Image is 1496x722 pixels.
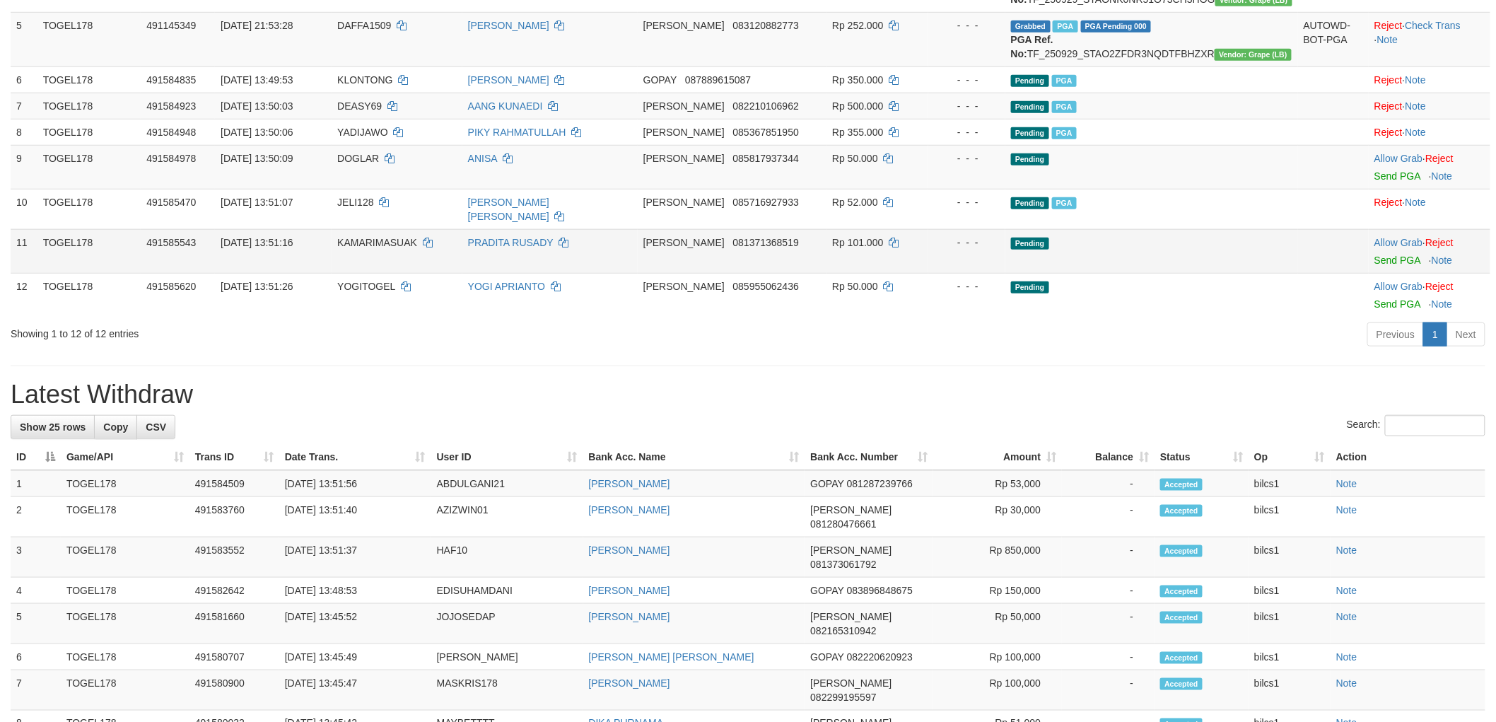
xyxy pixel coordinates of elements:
[11,189,37,229] td: 10
[11,273,37,317] td: 12
[643,281,725,292] span: [PERSON_NAME]
[1432,170,1453,182] a: Note
[733,281,799,292] span: Copy 085955062436 to clipboard
[832,74,883,86] span: Rp 350.000
[37,145,141,189] td: TOGEL178
[832,127,883,138] span: Rp 355.000
[11,578,61,604] td: 4
[1336,677,1357,689] a: Note
[279,644,431,670] td: [DATE] 13:45:49
[805,444,933,470] th: Bank Acc. Number: activate to sort column ascending
[11,119,37,145] td: 8
[1406,197,1427,208] a: Note
[1062,644,1155,670] td: -
[1331,444,1485,470] th: Action
[279,444,431,470] th: Date Trans.: activate to sort column ascending
[1369,189,1490,229] td: ·
[1249,670,1331,711] td: bilcs1
[847,478,913,489] span: Copy 081287239766 to clipboard
[468,237,554,248] a: PRADITA RUSADY
[189,537,279,578] td: 491583552
[146,20,196,31] span: 491145349
[1053,21,1077,33] span: Marked by bilcs1
[810,611,892,622] span: [PERSON_NAME]
[431,670,583,711] td: MASKRIS178
[1374,197,1403,208] a: Reject
[934,99,999,113] div: - - -
[1374,20,1403,31] a: Reject
[847,585,913,596] span: Copy 083896848675 to clipboard
[337,100,382,112] span: DEASY69
[279,537,431,578] td: [DATE] 13:51:37
[11,470,61,497] td: 1
[146,100,196,112] span: 491584923
[279,470,431,497] td: [DATE] 13:51:56
[1249,470,1331,497] td: bilcs1
[1406,100,1427,112] a: Note
[221,100,293,112] span: [DATE] 13:50:03
[1160,479,1203,491] span: Accepted
[1369,12,1490,66] td: · ·
[11,444,61,470] th: ID: activate to sort column descending
[810,625,876,636] span: Copy 082165310942 to clipboard
[431,537,583,578] td: HAF10
[37,93,141,119] td: TOGEL178
[37,273,141,317] td: TOGEL178
[1336,651,1357,663] a: Note
[1447,322,1485,347] a: Next
[11,670,61,711] td: 7
[1385,415,1485,436] input: Search:
[279,670,431,711] td: [DATE] 13:45:47
[1369,66,1490,93] td: ·
[1249,497,1331,537] td: bilcs1
[1011,101,1049,113] span: Pending
[1155,444,1249,470] th: Status: activate to sort column ascending
[189,670,279,711] td: 491580900
[733,127,799,138] span: Copy 085367851950 to clipboard
[1374,281,1425,292] span: ·
[733,153,799,164] span: Copy 085817937344 to clipboard
[468,153,497,164] a: ANISA
[1406,74,1427,86] a: Note
[933,578,1062,604] td: Rp 150,000
[1425,153,1454,164] a: Reject
[1011,34,1053,59] b: PGA Ref. No:
[1052,101,1077,113] span: Marked by bilcs1
[643,74,677,86] span: GOPAY
[832,197,878,208] span: Rp 52.000
[934,18,999,33] div: - - -
[643,237,725,248] span: [PERSON_NAME]
[337,153,379,164] span: DOGLAR
[1377,34,1398,45] a: Note
[279,578,431,604] td: [DATE] 13:48:53
[934,279,999,293] div: - - -
[810,478,843,489] span: GOPAY
[1432,298,1453,310] a: Note
[337,237,417,248] span: KAMARIMASUAK
[11,604,61,644] td: 5
[1160,586,1203,598] span: Accepted
[1011,197,1049,209] span: Pending
[189,644,279,670] td: 491580707
[1160,678,1203,690] span: Accepted
[1369,273,1490,317] td: ·
[933,470,1062,497] td: Rp 53,000
[221,197,293,208] span: [DATE] 13:51:07
[1011,127,1049,139] span: Pending
[933,644,1062,670] td: Rp 100,000
[11,321,613,341] div: Showing 1 to 12 of 12 entries
[1374,127,1403,138] a: Reject
[832,281,878,292] span: Rp 50.000
[94,415,137,439] a: Copy
[1374,281,1422,292] a: Allow Grab
[468,281,545,292] a: YOGI APRIANTO
[1374,153,1422,164] a: Allow Grab
[431,470,583,497] td: ABDULGANI21
[1081,21,1152,33] span: PGA Pending
[103,421,128,433] span: Copy
[37,66,141,93] td: TOGEL178
[221,20,293,31] span: [DATE] 21:53:28
[1249,537,1331,578] td: bilcs1
[1011,153,1049,165] span: Pending
[1011,75,1049,87] span: Pending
